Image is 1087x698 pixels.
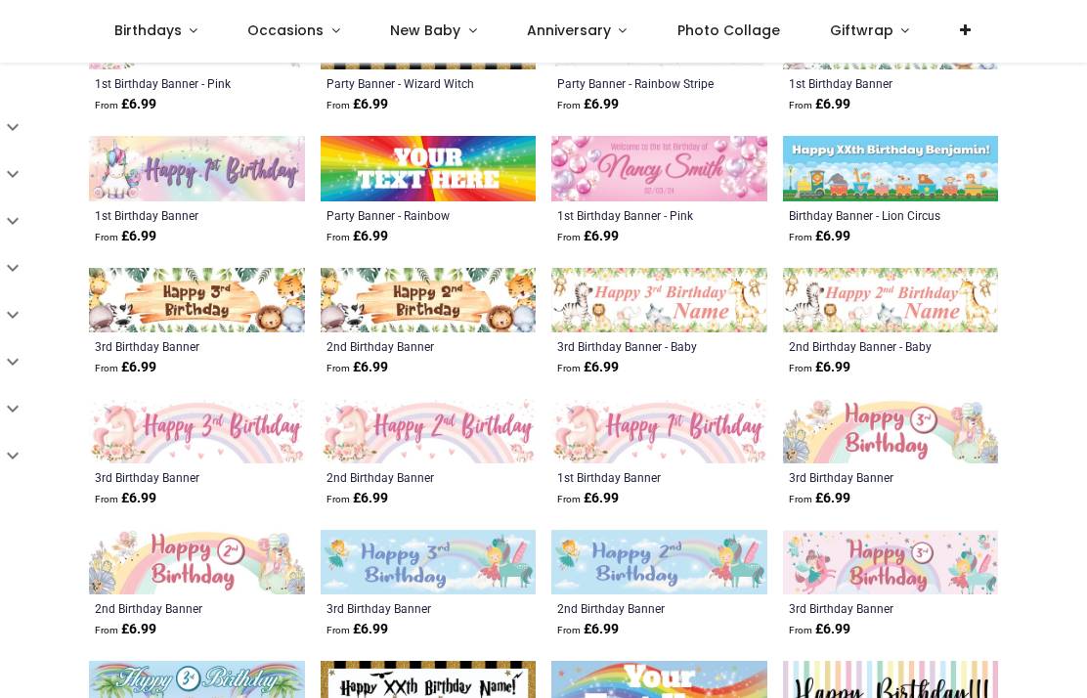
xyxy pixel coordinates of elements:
[326,625,350,635] span: From
[783,136,999,200] img: Personalised Happy Birthday Banner - Lion Circus Train - Custom Text
[326,100,350,110] span: From
[557,227,619,246] strong: £ 6.99
[557,75,720,91] a: Party Banner - Rainbow Stripe
[789,227,850,246] strong: £ 6.99
[95,620,156,639] strong: £ 6.99
[321,136,537,200] img: Personalised Party Banner - Rainbow Background - Custom Text
[95,358,156,377] strong: £ 6.99
[557,600,720,616] a: 2nd Birthday Banner
[677,21,780,40] span: Photo Collage
[95,100,118,110] span: From
[326,338,490,354] a: 2nd Birthday Banner
[557,469,720,485] a: 1st Birthday Banner
[789,625,812,635] span: From
[557,494,581,504] span: From
[95,363,118,373] span: From
[326,358,388,377] strong: £ 6.99
[95,338,258,354] a: 3rd Birthday Banner
[789,95,850,114] strong: £ 6.99
[326,363,350,373] span: From
[557,232,581,242] span: From
[326,75,490,91] a: Party Banner - Wizard Witch
[326,494,350,504] span: From
[95,232,118,242] span: From
[783,268,999,332] img: Personalised Happy 2nd Birthday Banner - Baby Safari Animals - Custom Name
[551,399,767,463] img: Happy 1st Birthday Banner - Unicorn & Hearts
[326,489,388,508] strong: £ 6.99
[95,489,156,508] strong: £ 6.99
[551,268,767,332] img: Personalised Happy 3rd Birthday Banner - Baby Safari Animals - Custom Name
[789,207,952,223] a: Birthday Banner - Lion Circus Train
[557,625,581,635] span: From
[557,620,619,639] strong: £ 6.99
[789,100,812,110] span: From
[321,530,537,594] img: Happy 3rd Birthday Banner - Blue Unicorn & Fairy
[114,21,182,40] span: Birthdays
[95,469,258,485] a: 3rd Birthday Banner
[95,227,156,246] strong: £ 6.99
[326,227,388,246] strong: £ 6.99
[557,338,720,354] a: 3rd Birthday Banner - Baby Safari Animals
[783,530,999,594] img: Happy 3rd Birthday Banner - Unicorn & Fairies
[326,469,490,485] a: 2nd Birthday Banner
[789,338,952,354] a: 2nd Birthday Banner - Baby Safari Animals
[527,21,611,40] span: Anniversary
[89,530,305,594] img: Happy 2nd Birthday Banner - Floral Unicorn
[95,95,156,114] strong: £ 6.99
[557,489,619,508] strong: £ 6.99
[326,600,490,616] a: 3rd Birthday Banner
[789,620,850,639] strong: £ 6.99
[321,399,537,463] img: Happy 2nd Birthday Banner - Unicorn & Hearts
[390,21,460,40] span: New Baby
[830,21,893,40] span: Giftwrap
[557,95,619,114] strong: £ 6.99
[789,363,812,373] span: From
[557,358,619,377] strong: £ 6.99
[95,625,118,635] span: From
[326,232,350,242] span: From
[551,136,767,200] img: Personalised 1st Birthday Banner - Pink Balloons - Custom Name & Date
[95,75,258,91] a: 1st Birthday Banner - Pink Rabbit
[557,207,720,223] a: 1st Birthday Banner - Pink Balloons
[789,469,952,485] a: 3rd Birthday Banner
[789,75,952,91] a: 1st Birthday Banner
[326,207,490,223] a: Party Banner - Rainbow Background
[95,207,258,223] a: 1st Birthday Banner
[557,363,581,373] span: From
[89,268,305,332] img: Happy 3rd Birthday Banner - Baby Jungle Animals
[789,600,952,616] a: 3rd Birthday Banner
[789,489,850,508] strong: £ 6.99
[89,136,305,200] img: Happy 1st Birthday Banner - Rainbow Unicorn
[326,620,388,639] strong: £ 6.99
[247,21,324,40] span: Occasions
[551,530,767,594] img: Happy 2nd Birthday Banner - Blue Unicorn & Fairy
[95,600,258,616] a: 2nd Birthday Banner
[789,358,850,377] strong: £ 6.99
[557,100,581,110] span: From
[89,399,305,463] img: Happy 3rd Birthday Banner - Unicorn & Hearts
[783,399,999,463] img: Happy 3rd Birthday Banner - Floral Unicorn
[326,95,388,114] strong: £ 6.99
[789,232,812,242] span: From
[95,494,118,504] span: From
